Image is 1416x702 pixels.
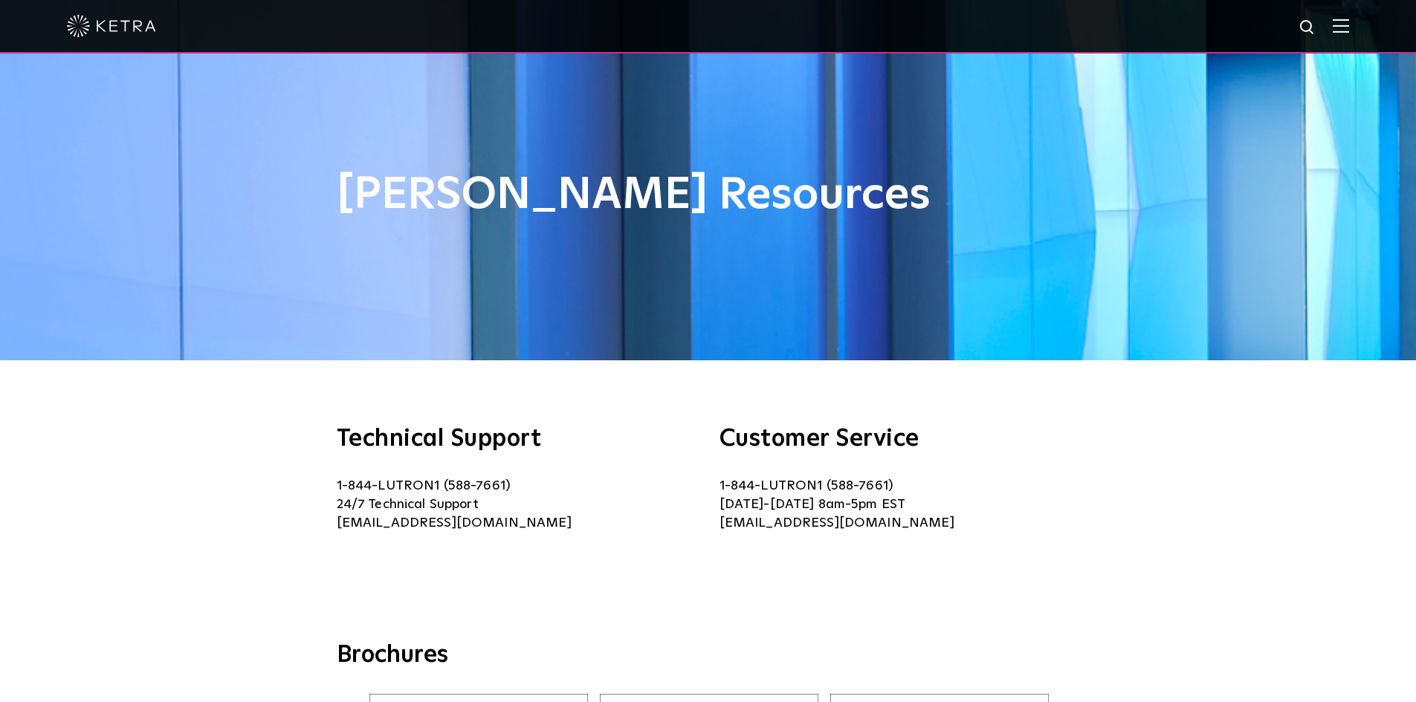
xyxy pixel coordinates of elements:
[337,477,697,533] p: 1-844-LUTRON1 (588-7661) 24/7 Technical Support
[1333,19,1349,33] img: Hamburger%20Nav.svg
[67,15,156,37] img: ketra-logo-2019-white
[337,171,1080,220] h1: [PERSON_NAME] Resources
[720,477,1080,533] p: 1-844-LUTRON1 (588-7661) [DATE]-[DATE] 8am-5pm EST [EMAIL_ADDRESS][DOMAIN_NAME]
[337,640,1080,672] h3: Brochures
[337,427,697,451] h3: Technical Support
[720,427,1080,451] h3: Customer Service
[1299,19,1317,37] img: search icon
[337,516,572,530] a: [EMAIL_ADDRESS][DOMAIN_NAME]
